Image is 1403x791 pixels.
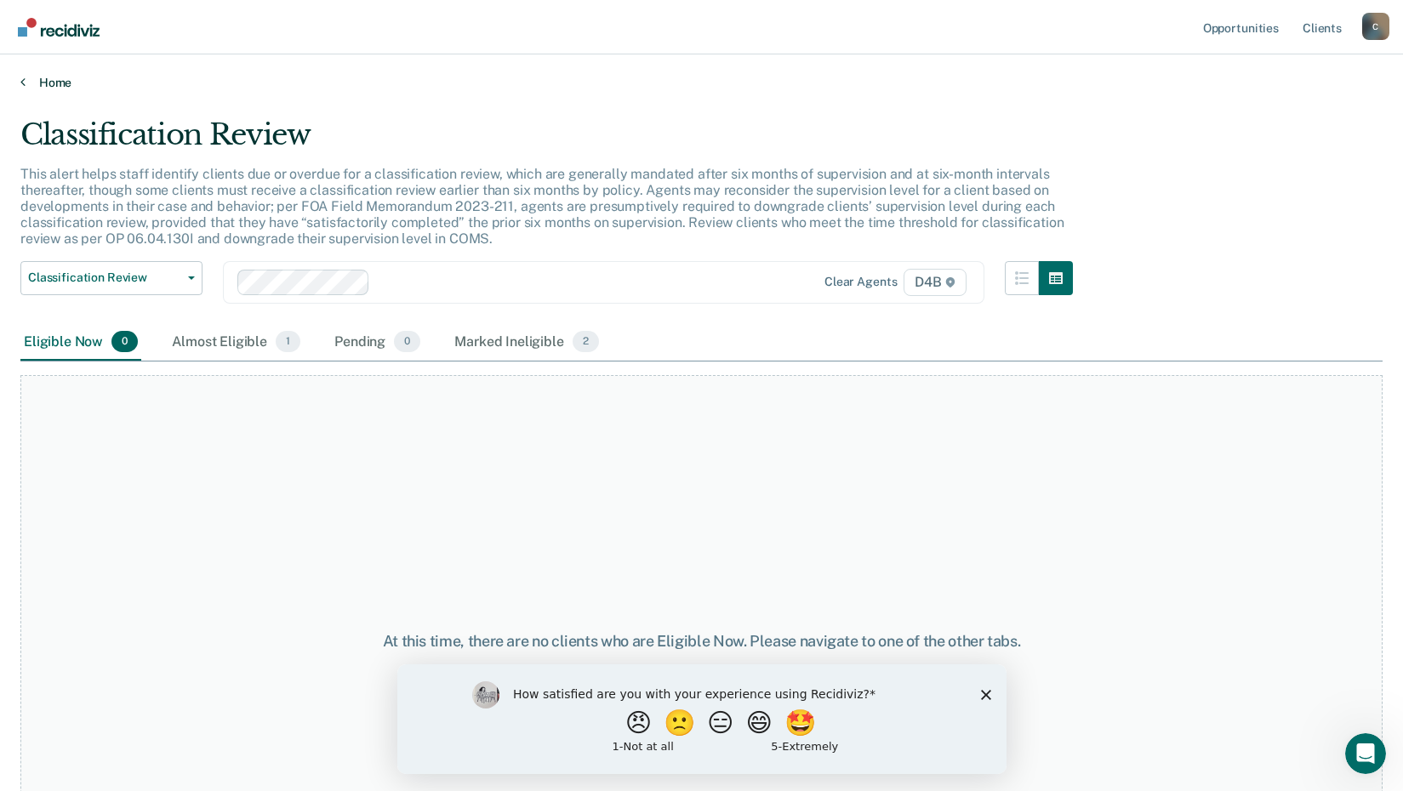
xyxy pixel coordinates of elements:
div: C [1362,13,1389,40]
a: Home [20,75,1383,90]
div: At this time, there are no clients who are Eligible Now. Please navigate to one of the other tabs. [362,632,1042,651]
span: D4B [904,269,966,296]
img: Recidiviz [18,18,100,37]
button: Profile dropdown button [1362,13,1389,40]
div: Almost Eligible1 [168,324,304,361]
div: Classification Review [20,117,1073,166]
iframe: Survey by Kim from Recidiviz [397,664,1007,774]
iframe: Intercom live chat [1345,733,1386,774]
div: Pending0 [331,324,424,361]
div: Eligible Now0 [20,324,141,361]
span: 2 [573,331,599,353]
span: 0 [111,331,138,353]
div: Clear agents [824,275,897,289]
p: This alert helps staff identify clients due or overdue for a classification review, which are gen... [20,166,1064,248]
button: Classification Review [20,261,202,295]
div: Marked Ineligible2 [451,324,602,361]
span: Classification Review [28,270,181,285]
span: 1 [276,331,300,353]
span: 0 [394,331,420,353]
